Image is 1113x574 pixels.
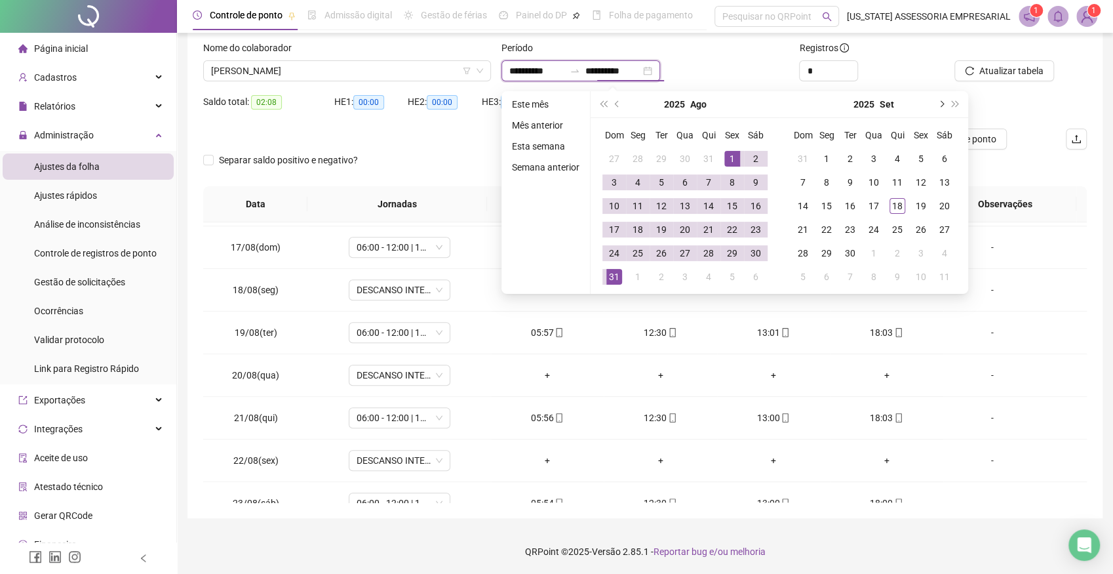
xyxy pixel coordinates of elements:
[592,10,601,20] span: book
[673,171,697,194] td: 2025-08-06
[795,198,811,214] div: 14
[654,198,669,214] div: 12
[748,222,764,237] div: 23
[34,101,75,112] span: Relatórios
[886,147,909,171] td: 2025-09-04
[677,151,693,167] div: 30
[251,95,282,110] span: 02:08
[954,368,1031,382] div: -
[609,10,693,20] span: Folha de pagamento
[886,123,909,147] th: Qui
[203,186,307,222] th: Data
[701,245,716,261] div: 28
[677,245,693,261] div: 27
[954,60,1054,81] button: Atualizar tabela
[602,147,626,171] td: 2025-07-27
[724,174,740,190] div: 8
[822,12,832,22] span: search
[701,198,716,214] div: 14
[650,147,673,171] td: 2025-07-29
[357,408,442,428] span: 06:00 - 12:00 | 12:30 - 18:00
[34,190,97,201] span: Ajustes rápidos
[838,171,862,194] td: 2025-09-09
[933,147,956,171] td: 2025-09-06
[404,10,413,20] span: sun
[650,123,673,147] th: Ter
[630,269,646,285] div: 1
[193,10,202,20] span: clock-circle
[866,198,882,214] div: 17
[34,219,140,230] span: Análise de inconsistências
[701,151,716,167] div: 31
[724,269,740,285] div: 5
[630,245,646,261] div: 25
[720,123,744,147] th: Sex
[720,194,744,218] td: 2025-08-15
[1052,10,1064,22] span: bell
[819,222,834,237] div: 22
[933,218,956,241] td: 2025-09-27
[34,395,85,405] span: Exportações
[965,66,974,75] span: reload
[889,151,905,167] div: 4
[476,67,484,75] span: down
[886,194,909,218] td: 2025-09-18
[913,198,929,214] div: 19
[862,241,886,265] td: 2025-10-01
[507,159,585,175] li: Semana anterior
[606,245,622,261] div: 24
[815,218,838,241] td: 2025-09-22
[954,325,1031,340] div: -
[690,91,707,117] button: month panel
[507,96,585,112] li: Este mês
[866,269,882,285] div: 8
[909,265,933,289] td: 2025-10-10
[34,510,92,521] span: Gerar QRCode
[886,171,909,194] td: 2025-09-11
[909,194,933,218] td: 2025-09-19
[701,222,716,237] div: 21
[501,325,594,340] div: 05:57
[334,95,408,110] div: HE 1:
[602,241,626,265] td: 2025-08-24
[909,171,933,194] td: 2025-09-12
[507,138,585,154] li: Esta semana
[697,194,720,218] td: 2025-08-14
[673,265,697,289] td: 2025-09-03
[602,123,626,147] th: Dom
[819,245,834,261] div: 29
[819,151,834,167] div: 1
[654,222,669,237] div: 19
[677,269,693,285] div: 3
[667,328,677,337] span: mobile
[842,198,858,214] div: 16
[572,12,580,20] span: pushpin
[819,198,834,214] div: 15
[673,218,697,241] td: 2025-08-20
[307,186,488,222] th: Jornadas
[795,151,811,167] div: 31
[862,123,886,147] th: Qua
[34,161,100,172] span: Ajustes da folha
[909,218,933,241] td: 2025-09-26
[650,171,673,194] td: 2025-08-05
[18,44,28,53] span: home
[862,218,886,241] td: 2025-09-24
[886,218,909,241] td: 2025-09-25
[748,174,764,190] div: 9
[889,174,905,190] div: 11
[791,241,815,265] td: 2025-09-28
[838,123,862,147] th: Ter
[606,198,622,214] div: 10
[606,269,622,285] div: 31
[933,123,956,147] th: Sáb
[34,539,77,550] span: Financeiro
[34,363,139,374] span: Link para Registro Rápido
[838,218,862,241] td: 2025-09-23
[606,151,622,167] div: 27
[815,194,838,218] td: 2025-09-15
[235,327,277,338] span: 19/08(ter)
[34,277,125,287] span: Gestão de solicitações
[880,91,894,117] button: month panel
[913,222,929,237] div: 26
